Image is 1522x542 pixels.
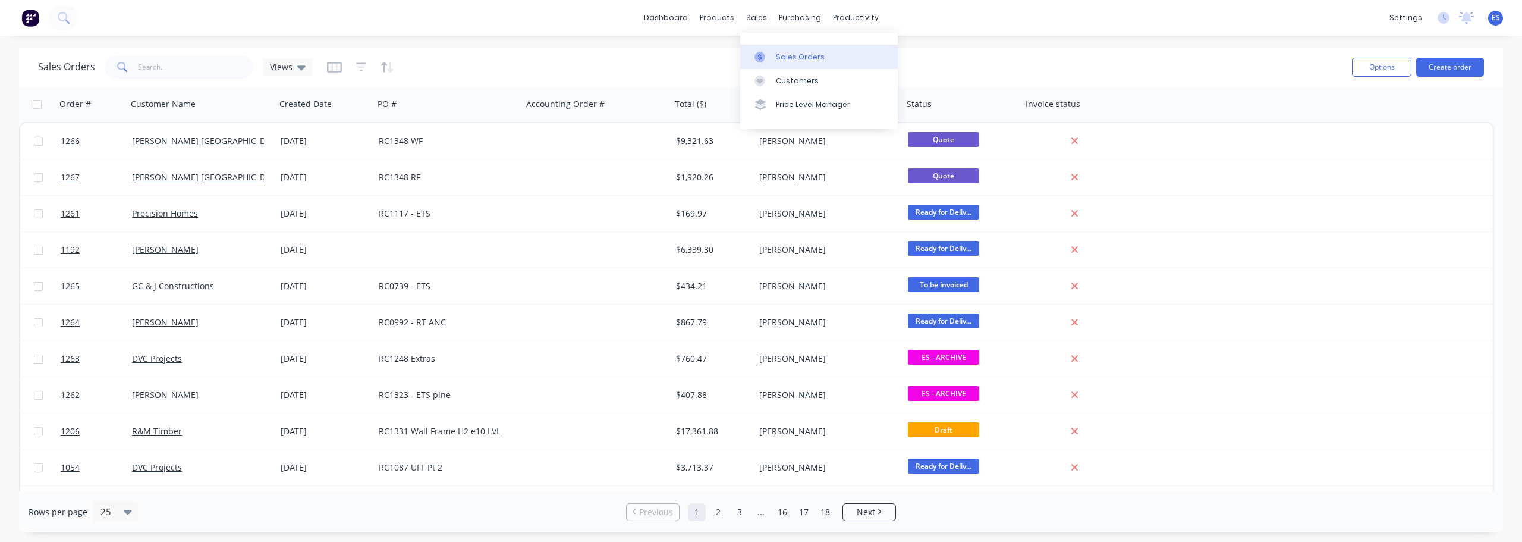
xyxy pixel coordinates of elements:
div: [PERSON_NAME] [759,353,891,365]
div: productivity [827,9,885,27]
a: Page 1 is your current page [688,503,706,521]
a: Sales Orders [740,45,898,68]
ul: Pagination [621,503,901,521]
span: 1263 [61,353,80,365]
span: 1054 [61,462,80,474]
a: Price Level Manager [740,93,898,117]
a: DVC Projects [132,353,182,364]
a: Previous page [627,506,679,518]
div: $17,361.88 [676,425,746,437]
input: Search... [138,55,254,79]
div: Accounting Order # [526,98,605,110]
div: [PERSON_NAME] [759,135,891,147]
a: Jump forward [752,503,770,521]
a: [PERSON_NAME] [132,389,199,400]
button: Options [1352,58,1411,77]
div: [PERSON_NAME] [759,389,891,401]
div: [DATE] [281,280,369,292]
a: dashboard [638,9,694,27]
div: sales [740,9,773,27]
span: 1267 [61,171,80,183]
h1: Sales Orders [38,61,95,73]
div: [DATE] [281,135,369,147]
span: To be invoiced [908,277,979,292]
div: Customer Name [131,98,196,110]
div: $760.47 [676,353,746,365]
a: Page 18 [816,503,834,521]
span: Quote [908,132,979,147]
div: products [694,9,740,27]
span: Next [857,506,875,518]
span: 1206 [61,425,80,437]
a: 1263 [61,341,132,377]
div: $1,920.26 [676,171,746,183]
a: DVC Projects [132,462,182,473]
div: $169.97 [676,208,746,220]
span: Views [270,61,293,73]
a: Customers [740,69,898,93]
div: RC0739 - ETS [379,280,511,292]
a: 1054 [61,450,132,485]
img: Factory [21,9,39,27]
span: ES - ARCHIVE [908,386,979,401]
a: 1264 [61,305,132,340]
div: [PERSON_NAME] [759,462,891,474]
div: Order # [59,98,91,110]
div: [PERSON_NAME] [759,208,891,220]
div: [PERSON_NAME] [759,425,891,437]
div: RC1117 - ETS [379,208,511,220]
div: $867.79 [676,317,746,328]
div: Invoice status [1026,98,1080,110]
span: Previous [639,506,673,518]
a: [PERSON_NAME] [GEOGRAPHIC_DATA] [132,135,283,146]
a: [PERSON_NAME] [132,317,199,328]
div: RC1323 - ETS pine [379,389,511,401]
div: RC1348 WF [379,135,511,147]
span: Rows per page [29,506,87,518]
a: 1261 [61,196,132,231]
div: Total ($) [675,98,706,110]
a: 1267 [61,159,132,195]
a: Precision Homes [132,208,198,219]
div: Price Level Manager [776,99,850,110]
div: [DATE] [281,353,369,365]
span: Ready for Deliv... [908,314,979,328]
div: Created Date [279,98,332,110]
a: [PERSON_NAME] [132,244,199,255]
div: Sales Orders [776,52,825,62]
div: [PERSON_NAME] [759,280,891,292]
button: Create order [1416,58,1484,77]
a: 1206 [61,413,132,449]
span: Ready for Deliv... [908,459,979,474]
a: 1057 [61,486,132,522]
div: [DATE] [281,171,369,183]
span: Draft [908,422,979,437]
span: ES - ARCHIVE [908,350,979,365]
div: [DATE] [281,425,369,437]
div: $434.21 [676,280,746,292]
div: $3,713.37 [676,462,746,474]
a: Page 17 [795,503,813,521]
a: Page 3 [731,503,749,521]
a: R&M Timber [132,425,182,437]
span: 1262 [61,389,80,401]
div: [DATE] [281,389,369,401]
a: Page 2 [709,503,727,521]
div: [DATE] [281,462,369,474]
span: 1264 [61,317,80,328]
div: RC1087 UFF Pt 2 [379,462,511,474]
a: 1262 [61,377,132,413]
a: 1265 [61,268,132,304]
div: purchasing [773,9,827,27]
div: RC1348 RF [379,171,511,183]
span: 1261 [61,208,80,220]
div: RC0992 - RT ANC [379,317,511,328]
div: $9,321.63 [676,135,746,147]
div: Status [907,98,932,110]
span: 1265 [61,280,80,292]
div: [DATE] [281,208,369,220]
div: [DATE] [281,244,369,256]
span: 1192 [61,244,80,256]
div: settings [1383,9,1428,27]
div: RC1248 Extras [379,353,511,365]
